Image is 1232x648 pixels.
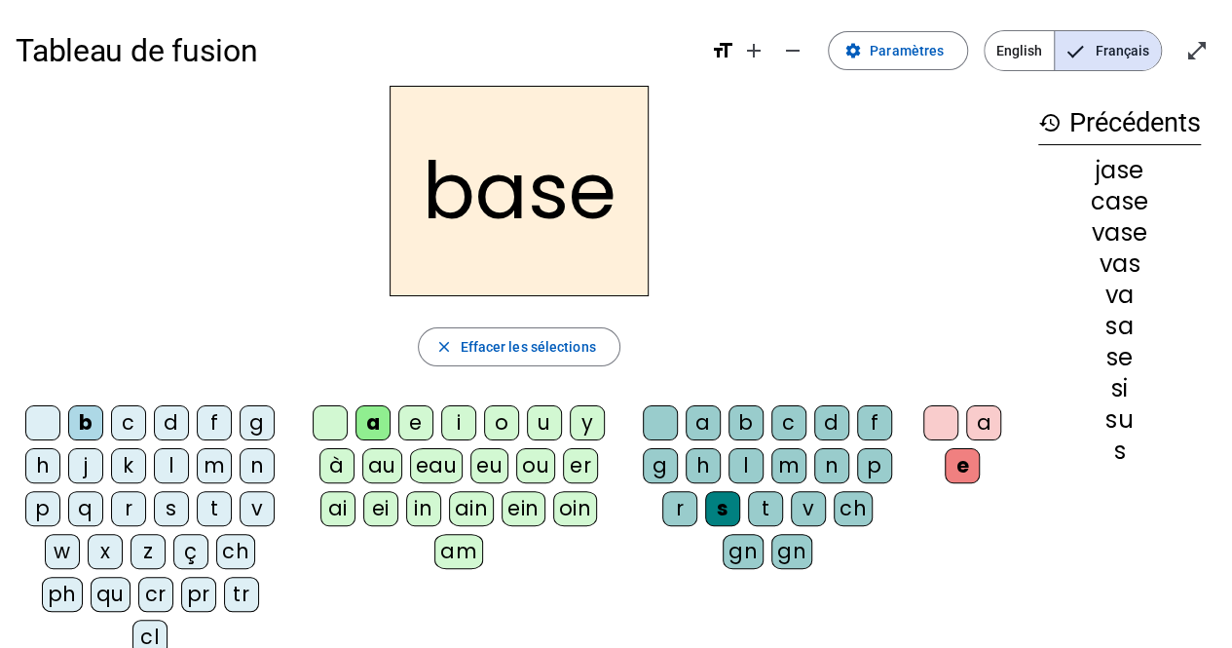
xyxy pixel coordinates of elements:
[434,534,483,569] div: am
[154,405,189,440] div: d
[173,534,208,569] div: ç
[25,491,60,526] div: p
[1038,377,1201,400] div: si
[68,448,103,483] div: j
[138,577,173,612] div: cr
[355,405,391,440] div: a
[742,39,765,62] mat-icon: add
[1038,159,1201,182] div: jase
[418,327,619,366] button: Effacer les sélections
[502,491,545,526] div: ein
[828,31,968,70] button: Paramètres
[216,534,255,569] div: ch
[197,405,232,440] div: f
[570,405,605,440] div: y
[857,405,892,440] div: f
[686,448,721,483] div: h
[460,335,595,359] span: Effacer les sélections
[197,491,232,526] div: t
[320,491,355,526] div: ai
[771,448,806,483] div: m
[406,491,441,526] div: in
[16,19,695,82] h1: Tableau de fusion
[686,405,721,440] div: a
[449,491,495,526] div: ain
[728,405,764,440] div: b
[224,577,259,612] div: tr
[723,534,764,569] div: gn
[1055,31,1161,70] span: Français
[154,491,189,526] div: s
[68,491,103,526] div: q
[781,39,804,62] mat-icon: remove
[1038,439,1201,463] div: s
[553,491,598,526] div: oin
[834,491,873,526] div: ch
[984,30,1162,71] mat-button-toggle-group: Language selection
[773,31,812,70] button: Diminuer la taille de la police
[814,448,849,483] div: n
[563,448,598,483] div: er
[1038,221,1201,245] div: vase
[734,31,773,70] button: Augmenter la taille de la police
[791,491,826,526] div: v
[945,448,980,483] div: e
[362,448,402,483] div: au
[434,338,452,356] mat-icon: close
[240,448,275,483] div: n
[985,31,1054,70] span: English
[870,39,944,62] span: Paramètres
[1038,284,1201,307] div: va
[111,491,146,526] div: r
[711,39,734,62] mat-icon: format_size
[240,491,275,526] div: v
[705,491,740,526] div: s
[1177,31,1216,70] button: Entrer en plein écran
[45,534,80,569] div: w
[1038,346,1201,369] div: se
[240,405,275,440] div: g
[1038,190,1201,213] div: case
[1038,101,1201,145] h3: Précédents
[154,448,189,483] div: l
[470,448,508,483] div: eu
[25,448,60,483] div: h
[441,405,476,440] div: i
[410,448,464,483] div: eau
[181,577,216,612] div: pr
[857,448,892,483] div: p
[771,405,806,440] div: c
[844,42,862,59] mat-icon: settings
[1038,111,1062,134] mat-icon: history
[91,577,131,612] div: qu
[1038,408,1201,432] div: su
[966,405,1001,440] div: a
[1038,315,1201,338] div: sa
[68,405,103,440] div: b
[111,405,146,440] div: c
[662,491,697,526] div: r
[1038,252,1201,276] div: vas
[319,448,355,483] div: à
[814,405,849,440] div: d
[42,577,83,612] div: ph
[111,448,146,483] div: k
[484,405,519,440] div: o
[88,534,123,569] div: x
[398,405,433,440] div: e
[363,491,398,526] div: ei
[748,491,783,526] div: t
[1185,39,1209,62] mat-icon: open_in_full
[197,448,232,483] div: m
[771,534,812,569] div: gn
[516,448,555,483] div: ou
[390,86,649,296] h2: base
[643,448,678,483] div: g
[527,405,562,440] div: u
[728,448,764,483] div: l
[131,534,166,569] div: z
